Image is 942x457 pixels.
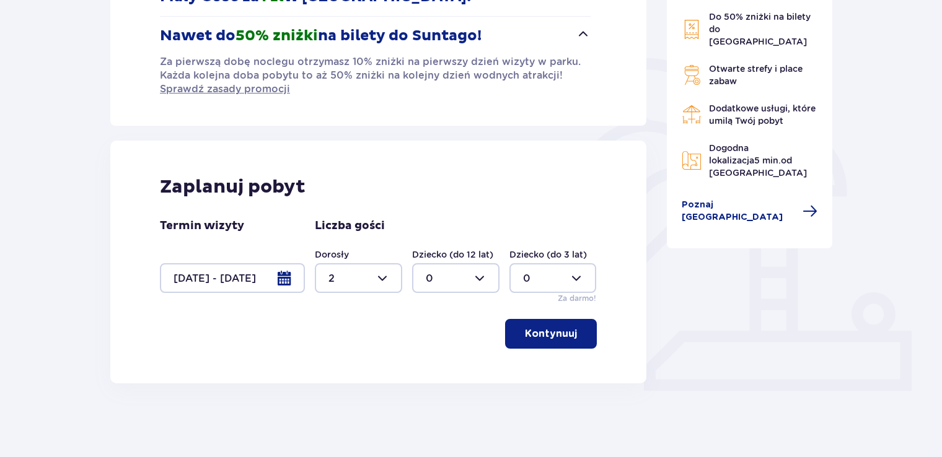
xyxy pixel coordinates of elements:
img: Restaurant Icon [682,105,702,124]
a: Sprawdź zasady promocji [160,82,290,96]
img: Grill Icon [682,65,702,85]
span: 50% zniżki [235,27,318,45]
span: 5 min. [754,155,781,165]
p: Termin wizyty [160,219,244,233]
button: Nawet do50% zniżkina bilety do Suntago! [160,17,591,55]
a: Poznaj [GEOGRAPHIC_DATA] [682,199,818,224]
p: Liczba gości [315,219,385,233]
p: Za pierwszą dobę noclegu otrzymasz 10% zniżki na pierwszy dzień wizyty w parku. Każda kolejna dob... [160,55,591,96]
span: Do 50% zniżki na bilety do [GEOGRAPHIC_DATA] [709,12,811,46]
img: Map Icon [682,150,702,170]
p: Zaplanuj pobyt [160,175,306,199]
div: Nawet do50% zniżkina bilety do Suntago! [160,55,591,96]
img: Discount Icon [682,19,702,40]
label: Dziecko (do 12 lat) [412,248,493,261]
p: Kontynuuj [525,327,577,341]
label: Dziecko (do 3 lat) [509,248,587,261]
span: Otwarte strefy i place zabaw [709,64,803,86]
span: Poznaj [GEOGRAPHIC_DATA] [682,199,796,224]
span: Dodatkowe usługi, które umilą Twój pobyt [709,103,816,126]
p: Za darmo! [558,293,596,304]
button: Kontynuuj [505,319,597,349]
span: Dogodna lokalizacja od [GEOGRAPHIC_DATA] [709,143,807,178]
p: Nawet do na bilety do Suntago! [160,27,482,45]
label: Dorosły [315,248,349,261]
